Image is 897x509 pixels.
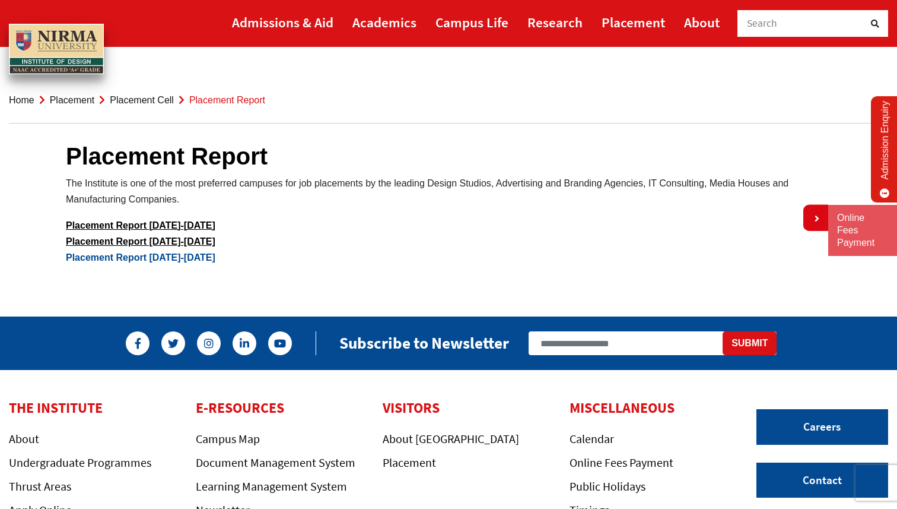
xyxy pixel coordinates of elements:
a: Placement Report [DATE]-[DATE] [66,220,215,230]
a: Placement [383,455,436,470]
a: Placement [602,9,665,36]
a: Learning Management System [196,479,347,494]
span: Placement Report [189,95,265,105]
a: Online Fees Payment [570,455,673,470]
a: Campus Life [435,9,508,36]
button: Submit [723,331,777,355]
a: About [684,9,720,36]
a: Contact [756,463,888,498]
a: Public Holidays [570,479,645,494]
h1: Placement Report [66,142,831,170]
a: Placement Report [DATE]-[DATE] [66,252,215,263]
a: Undergraduate Programmes [9,455,151,470]
a: Academics [352,9,416,36]
a: About [9,431,39,446]
a: Calendar [570,431,614,446]
a: Campus Map [196,431,260,446]
span: Search [747,17,778,30]
a: About [GEOGRAPHIC_DATA] [383,431,519,446]
a: Document Management System [196,455,355,470]
a: Thrust Areas [9,479,71,494]
img: main_logo [9,24,104,75]
nav: breadcrumb [9,77,888,124]
a: Placement Cell [110,95,174,105]
a: Placement Report [DATE]-[DATE] [66,236,215,246]
a: Online Fees Payment [837,212,888,249]
a: Placement [50,95,95,105]
a: Research [527,9,583,36]
a: Careers [756,409,888,445]
h2: Subscribe to Newsletter [339,333,509,353]
p: The Institute is one of the most preferred campuses for job placements by the leading Design Stud... [66,175,831,207]
a: Admissions & Aid [232,9,333,36]
a: Home [9,95,34,105]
